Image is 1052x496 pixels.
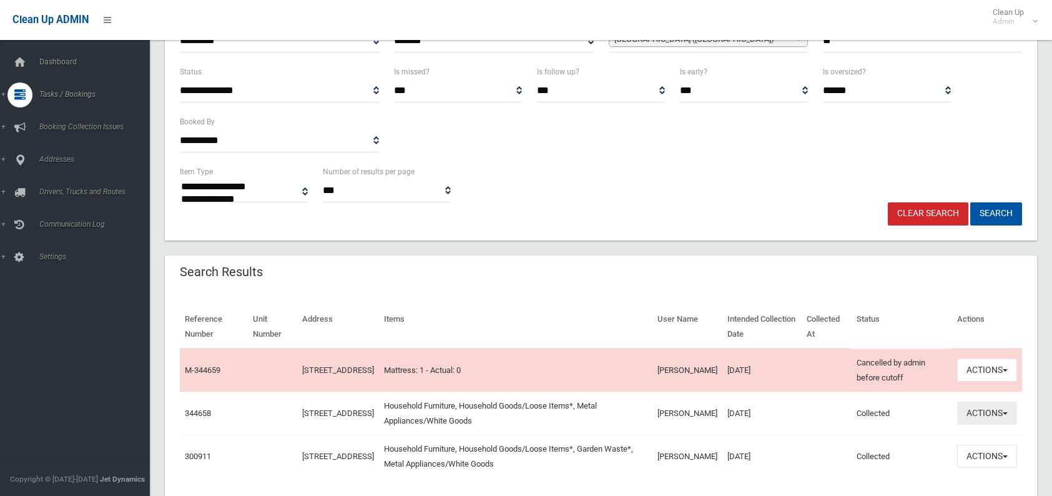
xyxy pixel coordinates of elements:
[722,435,802,478] td: [DATE]
[36,187,159,196] span: Drivers, Trucks and Routes
[302,452,374,461] a: [STREET_ADDRESS]
[302,365,374,375] a: [STREET_ADDRESS]
[36,252,159,261] span: Settings
[652,392,722,435] td: [PERSON_NAME]
[722,349,802,392] td: [DATE]
[248,305,297,349] th: Unit Number
[36,122,159,131] span: Booking Collection Issues
[852,349,952,392] td: Cancelled by admin before cutoff
[957,402,1017,425] button: Actions
[36,57,159,66] span: Dashboard
[652,305,722,349] th: User Name
[185,409,211,418] a: 344658
[36,220,159,229] span: Communication Log
[36,90,159,99] span: Tasks / Bookings
[165,260,278,284] header: Search Results
[722,305,802,349] th: Intended Collection Date
[36,155,159,164] span: Addresses
[652,435,722,478] td: [PERSON_NAME]
[185,452,211,461] a: 300911
[12,14,89,26] span: Clean Up ADMIN
[302,409,374,418] a: [STREET_ADDRESS]
[993,17,1024,26] small: Admin
[180,65,202,79] label: Status
[680,65,707,79] label: Is early?
[297,305,379,349] th: Address
[379,435,652,478] td: Household Furniture, Household Goods/Loose Items*, Garden Waste*, Metal Appliances/White Goods
[537,65,579,79] label: Is follow up?
[802,305,852,349] th: Collected At
[10,475,98,484] span: Copyright © [DATE]-[DATE]
[852,435,952,478] td: Collected
[722,392,802,435] td: [DATE]
[185,365,220,375] a: M-344659
[852,305,952,349] th: Status
[888,202,968,226] a: Clear Search
[394,65,430,79] label: Is missed?
[852,392,952,435] td: Collected
[823,65,866,79] label: Is oversized?
[379,305,652,349] th: Items
[323,165,415,179] label: Number of results per page
[957,445,1017,468] button: Actions
[957,359,1017,382] button: Actions
[180,165,213,179] label: Item Type
[986,7,1036,26] span: Clean Up
[970,202,1022,226] button: Search
[952,305,1022,349] th: Actions
[180,305,248,349] th: Reference Number
[379,349,652,392] td: Mattress: 1 - Actual: 0
[652,349,722,392] td: [PERSON_NAME]
[180,115,215,129] label: Booked By
[100,475,145,484] strong: Jet Dynamics
[379,392,652,435] td: Household Furniture, Household Goods/Loose Items*, Metal Appliances/White Goods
